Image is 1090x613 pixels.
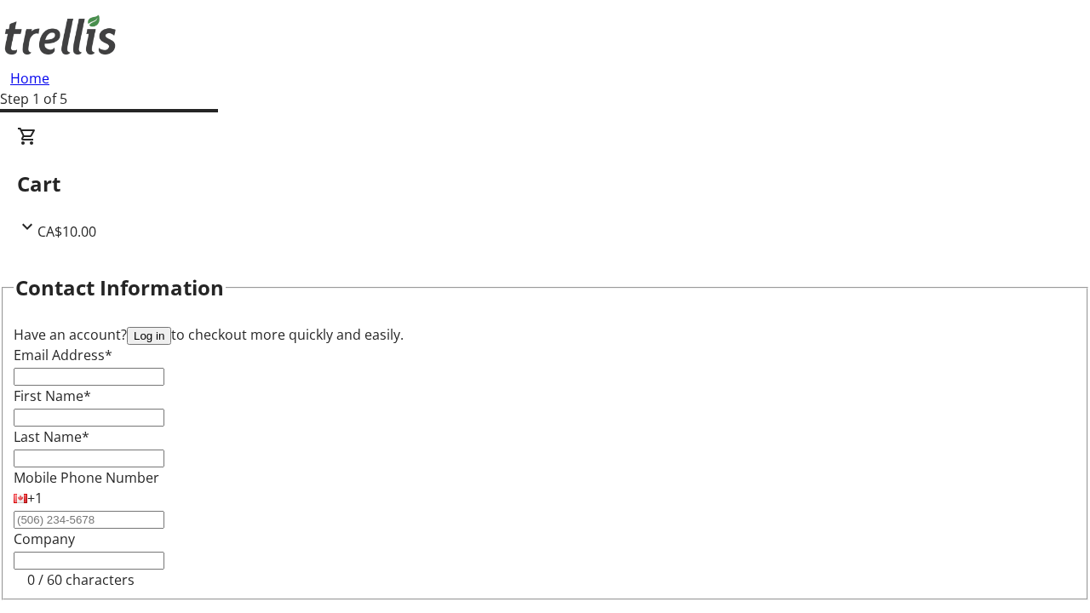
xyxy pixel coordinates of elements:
input: (506) 234-5678 [14,511,164,529]
label: Last Name* [14,427,89,446]
div: Have an account? to checkout more quickly and easily. [14,324,1076,345]
button: Log in [127,327,171,345]
span: CA$10.00 [37,222,96,241]
label: Mobile Phone Number [14,468,159,487]
h2: Contact Information [15,272,224,303]
tr-character-limit: 0 / 60 characters [27,570,135,589]
label: First Name* [14,387,91,405]
div: CartCA$10.00 [17,126,1073,242]
label: Company [14,530,75,548]
label: Email Address* [14,346,112,364]
h2: Cart [17,169,1073,199]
